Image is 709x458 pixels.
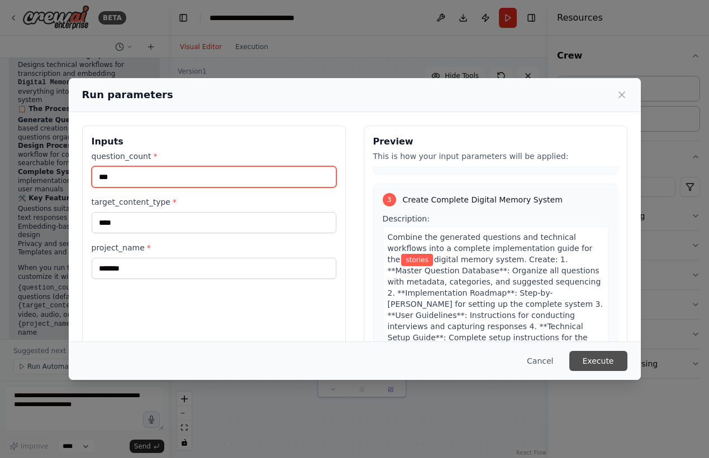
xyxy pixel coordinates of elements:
[92,135,336,148] h3: Inputs
[92,196,336,208] label: target_content_type
[373,135,618,148] h3: Preview
[401,254,432,266] span: Variable: project_name
[388,255,603,420] span: digital memory system. Create: 1. **Master Question Database**: Organize all questions with metad...
[388,233,593,264] span: Combine the generated questions and technical workflows into a complete implementation guide for the
[92,242,336,253] label: project_name
[403,194,563,205] span: Create Complete Digital Memory System
[92,151,336,162] label: question_count
[82,87,173,103] h2: Run parameters
[569,351,627,371] button: Execute
[383,193,396,206] div: 3
[383,214,430,223] span: Description:
[373,151,618,162] p: This is how your input parameters will be applied:
[518,351,562,371] button: Cancel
